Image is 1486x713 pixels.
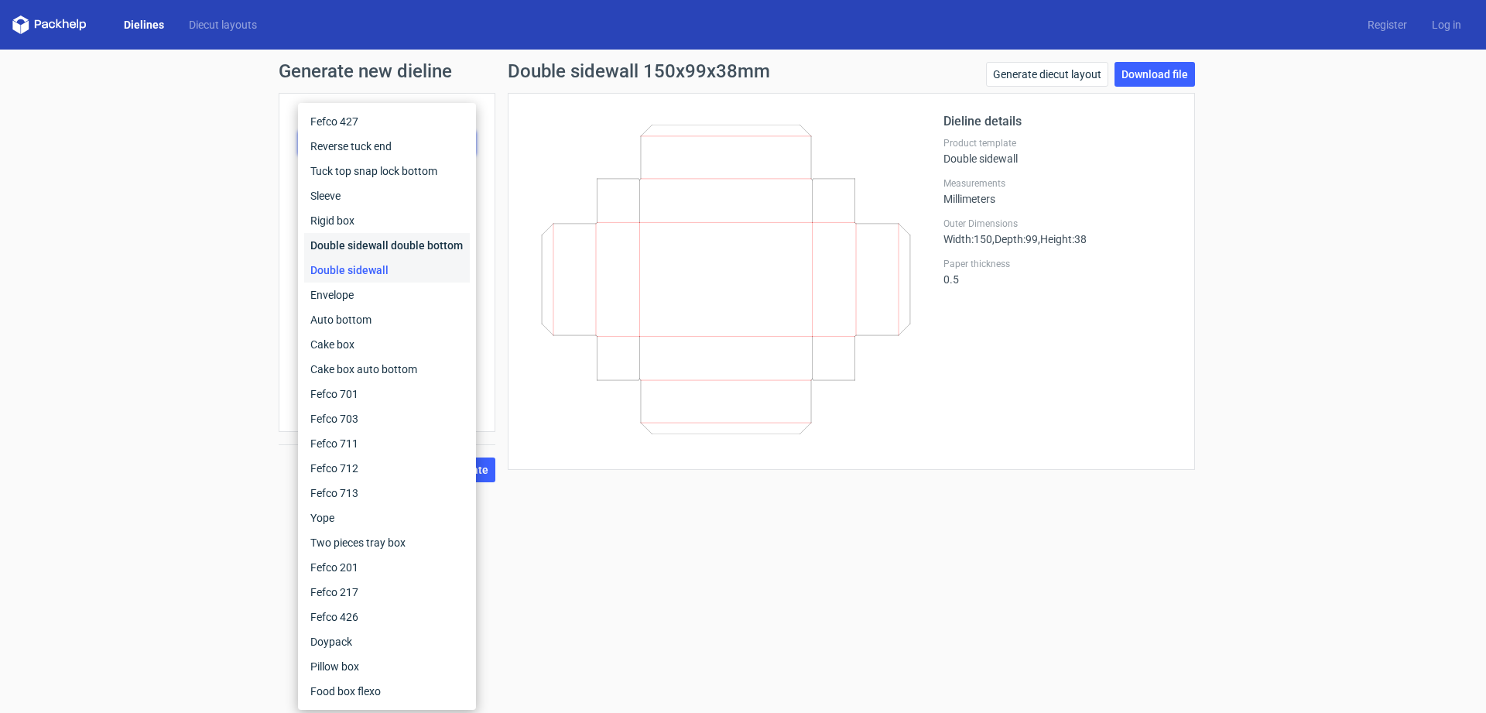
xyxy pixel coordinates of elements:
[304,431,470,456] div: Fefco 711
[304,208,470,233] div: Rigid box
[304,159,470,183] div: Tuck top snap lock bottom
[304,605,470,629] div: Fefco 426
[943,218,1176,230] label: Outer Dimensions
[304,258,470,283] div: Double sidewall
[304,183,470,208] div: Sleeve
[304,530,470,555] div: Two pieces tray box
[1038,233,1087,245] span: , Height : 38
[943,112,1176,131] h2: Dieline details
[304,283,470,307] div: Envelope
[943,137,1176,149] label: Product template
[304,654,470,679] div: Pillow box
[943,137,1176,165] div: Double sidewall
[304,580,470,605] div: Fefco 217
[304,332,470,357] div: Cake box
[304,481,470,506] div: Fefco 713
[111,17,176,33] a: Dielines
[304,406,470,431] div: Fefco 703
[943,258,1176,286] div: 0.5
[304,555,470,580] div: Fefco 201
[1355,17,1419,33] a: Register
[304,109,470,134] div: Fefco 427
[176,17,269,33] a: Diecut layouts
[304,679,470,704] div: Food box flexo
[279,62,1207,81] h1: Generate new dieline
[943,258,1176,270] label: Paper thickness
[986,62,1108,87] a: Generate diecut layout
[304,506,470,530] div: Yope
[943,233,992,245] span: Width : 150
[304,233,470,258] div: Double sidewall double bottom
[943,177,1176,190] label: Measurements
[943,177,1176,205] div: Millimeters
[1114,62,1195,87] a: Download file
[1419,17,1474,33] a: Log in
[304,357,470,382] div: Cake box auto bottom
[304,629,470,654] div: Doypack
[508,62,770,81] h1: Double sidewall 150x99x38mm
[304,456,470,481] div: Fefco 712
[304,134,470,159] div: Reverse tuck end
[304,307,470,332] div: Auto bottom
[304,382,470,406] div: Fefco 701
[992,233,1038,245] span: , Depth : 99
